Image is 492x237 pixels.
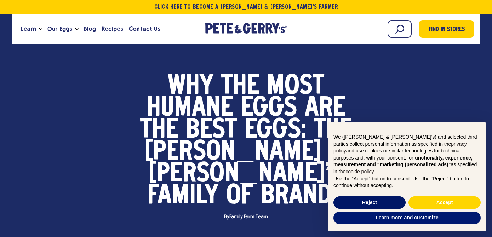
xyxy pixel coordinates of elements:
[18,19,39,39] a: Learn
[147,98,233,120] span: Humane
[333,134,481,175] p: We ([PERSON_NAME] & [PERSON_NAME]'s) and selected third parties collect personal information as s...
[267,76,324,98] span: Most
[345,169,373,174] a: cookie policy
[45,19,75,39] a: Our Eggs
[241,98,297,120] span: Eggs
[147,185,218,207] span: Family
[186,120,237,141] span: Best
[21,24,36,33] span: Learn
[226,185,253,207] span: of
[333,212,481,224] button: Learn more and customize
[305,98,345,120] span: Are
[221,76,259,98] span: the
[168,76,213,98] span: Why
[429,25,465,35] span: Find in Stores
[39,28,42,30] button: Open the dropdown menu for Learn
[84,24,96,33] span: Blog
[229,214,268,220] span: Family Farm Team
[102,24,123,33] span: Recipes
[148,163,344,185] span: [PERSON_NAME]’s
[81,19,99,39] a: Blog
[408,196,481,209] button: Accept
[314,120,352,141] span: The
[261,185,345,207] span: Brands
[47,24,72,33] span: Our Eggs
[126,19,163,39] a: Contact Us
[140,120,178,141] span: The
[75,28,79,30] button: Open the dropdown menu for Our Eggs
[245,120,306,141] span: Eggs:
[333,196,406,209] button: Reject
[221,214,271,220] span: By
[129,24,160,33] span: Contact Us
[419,20,474,38] a: Find in Stores
[388,20,412,38] input: Search
[99,19,126,39] a: Recipes
[145,141,322,163] span: [PERSON_NAME]
[333,175,481,189] p: Use the “Accept” button to consent. Use the “Reject” button to continue without accepting.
